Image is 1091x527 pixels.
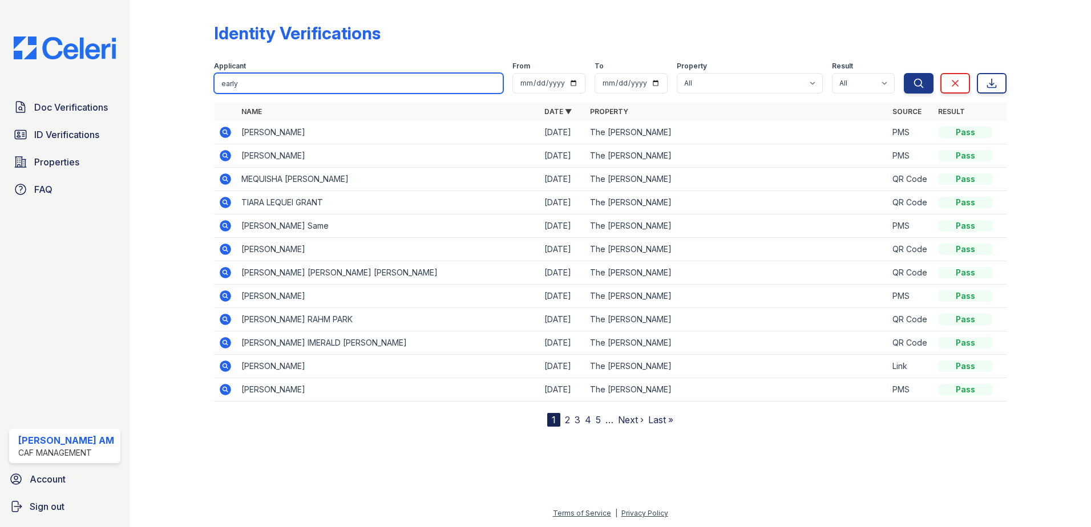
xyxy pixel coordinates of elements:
[888,355,934,378] td: Link
[540,308,585,331] td: [DATE]
[544,107,572,116] a: Date ▼
[621,509,668,517] a: Privacy Policy
[5,468,125,490] a: Account
[888,191,934,214] td: QR Code
[585,414,591,425] a: 4
[938,173,993,185] div: Pass
[540,238,585,261] td: [DATE]
[892,107,922,116] a: Source
[585,121,888,144] td: The [PERSON_NAME]
[605,413,613,427] span: …
[938,290,993,302] div: Pass
[938,107,965,116] a: Result
[938,384,993,395] div: Pass
[938,314,993,325] div: Pass
[888,214,934,238] td: PMS
[618,414,644,425] a: Next ›
[888,261,934,285] td: QR Code
[214,23,381,43] div: Identity Verifications
[585,261,888,285] td: The [PERSON_NAME]
[585,144,888,168] td: The [PERSON_NAME]
[18,433,114,447] div: [PERSON_NAME] AM
[938,244,993,255] div: Pass
[237,285,540,308] td: [PERSON_NAME]
[888,238,934,261] td: QR Code
[585,378,888,402] td: The [PERSON_NAME]
[677,62,707,71] label: Property
[540,214,585,238] td: [DATE]
[9,96,120,119] a: Doc Verifications
[237,261,540,285] td: [PERSON_NAME] [PERSON_NAME] [PERSON_NAME]
[585,285,888,308] td: The [PERSON_NAME]
[938,150,993,161] div: Pass
[938,197,993,208] div: Pass
[237,144,540,168] td: [PERSON_NAME]
[595,62,604,71] label: To
[214,73,503,94] input: Search by name or phone number
[585,238,888,261] td: The [PERSON_NAME]
[575,414,580,425] a: 3
[237,121,540,144] td: [PERSON_NAME]
[540,144,585,168] td: [DATE]
[237,238,540,261] td: [PERSON_NAME]
[596,414,601,425] a: 5
[938,337,993,348] div: Pass
[34,183,52,196] span: FAQ
[214,62,246,71] label: Applicant
[585,331,888,355] td: The [PERSON_NAME]
[237,191,540,214] td: TIARA LEQUEI GRANT
[237,355,540,378] td: [PERSON_NAME]
[34,155,79,169] span: Properties
[9,151,120,173] a: Properties
[888,144,934,168] td: PMS
[585,214,888,238] td: The [PERSON_NAME]
[237,168,540,191] td: MEQUISHA [PERSON_NAME]
[938,127,993,138] div: Pass
[540,378,585,402] td: [DATE]
[241,107,262,116] a: Name
[5,37,125,59] img: CE_Logo_Blue-a8612792a0a2168367f1c8372b55b34899dd931a85d93a1a3d3e32e68fde9ad4.png
[9,123,120,146] a: ID Verifications
[540,121,585,144] td: [DATE]
[237,331,540,355] td: [PERSON_NAME] IMERALD [PERSON_NAME]
[938,267,993,278] div: Pass
[565,414,570,425] a: 2
[512,62,530,71] label: From
[888,121,934,144] td: PMS
[34,128,99,141] span: ID Verifications
[540,331,585,355] td: [DATE]
[938,220,993,232] div: Pass
[938,360,993,372] div: Pass
[888,168,934,191] td: QR Code
[540,285,585,308] td: [DATE]
[585,355,888,378] td: The [PERSON_NAME]
[540,168,585,191] td: [DATE]
[34,100,108,114] span: Doc Verifications
[547,413,560,427] div: 1
[540,261,585,285] td: [DATE]
[30,472,66,486] span: Account
[237,308,540,331] td: [PERSON_NAME] RAHM PARK
[585,168,888,191] td: The [PERSON_NAME]
[30,500,64,513] span: Sign out
[18,447,114,459] div: CAF Management
[888,331,934,355] td: QR Code
[590,107,628,116] a: Property
[5,495,125,518] a: Sign out
[585,308,888,331] td: The [PERSON_NAME]
[888,285,934,308] td: PMS
[615,509,617,517] div: |
[237,214,540,238] td: [PERSON_NAME] Same
[540,355,585,378] td: [DATE]
[237,378,540,402] td: [PERSON_NAME]
[648,414,673,425] a: Last »
[553,509,611,517] a: Terms of Service
[832,62,853,71] label: Result
[9,178,120,201] a: FAQ
[540,191,585,214] td: [DATE]
[888,308,934,331] td: QR Code
[585,191,888,214] td: The [PERSON_NAME]
[888,378,934,402] td: PMS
